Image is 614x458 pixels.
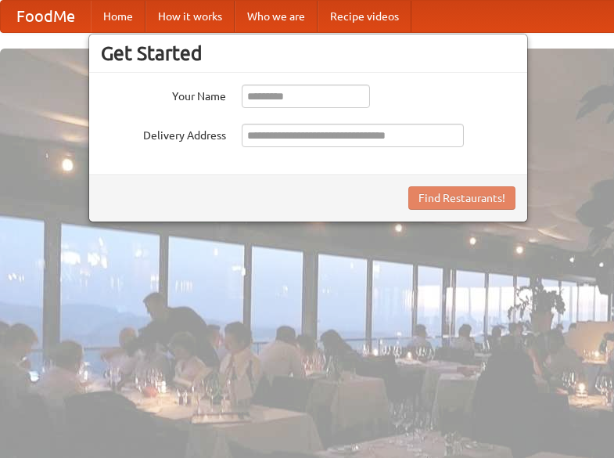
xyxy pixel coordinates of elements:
[101,41,515,65] h3: Get Started
[101,124,226,143] label: Delivery Address
[235,1,318,32] a: Who we are
[145,1,235,32] a: How it works
[318,1,411,32] a: Recipe videos
[91,1,145,32] a: Home
[408,186,515,210] button: Find Restaurants!
[101,85,226,104] label: Your Name
[1,1,91,32] a: FoodMe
